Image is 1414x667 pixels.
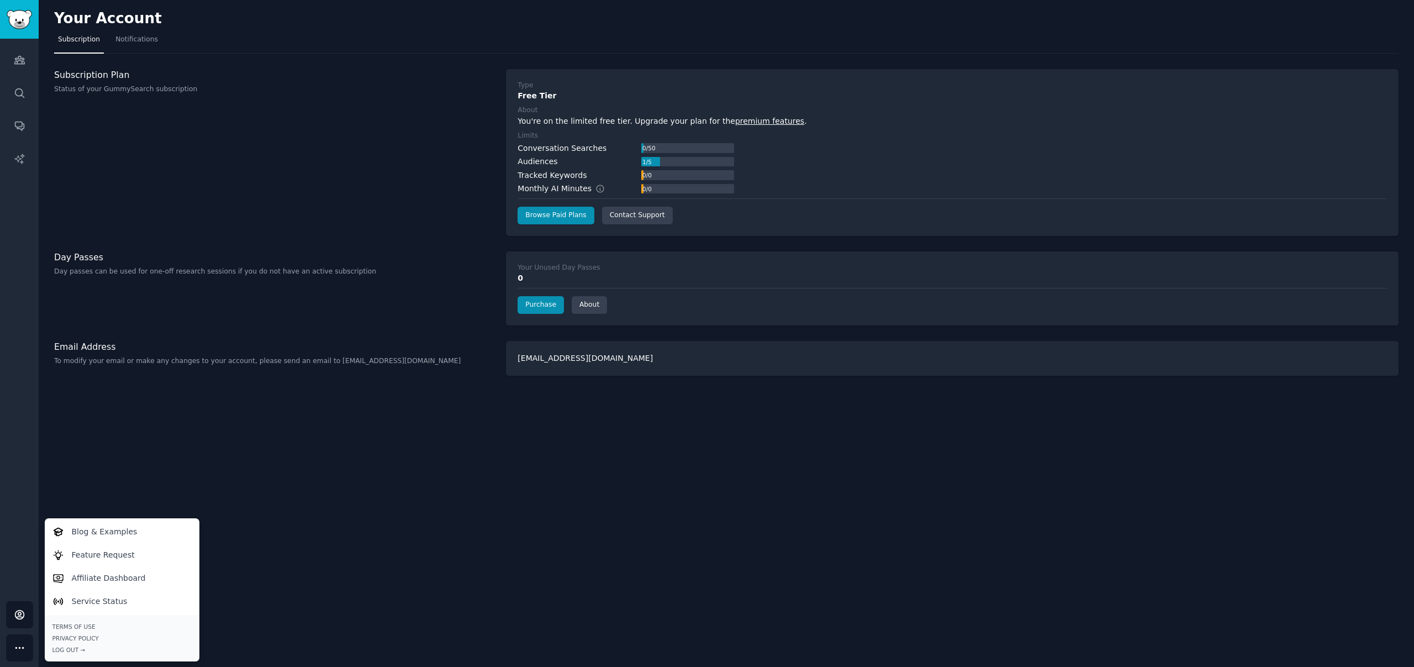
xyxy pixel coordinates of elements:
p: Feature Request [72,549,135,561]
p: Service Status [72,596,128,607]
div: Monthly AI Minutes [518,183,616,195]
div: 0 / 50 [641,143,656,153]
div: Audiences [518,156,557,167]
div: Log Out → [52,646,192,654]
span: Subscription [58,35,100,45]
a: Notifications [112,31,162,54]
a: Browse Paid Plans [518,207,594,224]
a: Feature Request [46,543,197,566]
div: You're on the limited free tier. Upgrade your plan for the . [518,115,1387,127]
a: About [572,296,607,314]
div: 0 / 0 [641,184,652,194]
img: GummySearch logo [7,10,32,29]
div: 0 [518,272,1387,284]
div: Your Unused Day Passes [518,263,600,273]
div: Free Tier [518,90,1387,102]
p: Day passes can be used for one-off research sessions if you do not have an active subscription [54,267,494,277]
a: premium features [735,117,804,125]
div: [EMAIL_ADDRESS][DOMAIN_NAME] [506,341,1399,376]
h2: Your Account [54,10,162,28]
h3: Subscription Plan [54,69,494,81]
p: To modify your email or make any changes to your account, please send an email to [EMAIL_ADDRESS]... [54,356,494,366]
p: Status of your GummySearch subscription [54,85,494,94]
a: Subscription [54,31,104,54]
a: Contact Support [602,207,673,224]
div: Tracked Keywords [518,170,587,181]
div: 1 / 5 [641,157,652,167]
span: Notifications [115,35,158,45]
a: Service Status [46,590,197,613]
a: Blog & Examples [46,520,197,543]
div: Type [518,81,533,91]
a: Terms of Use [52,623,192,631]
a: Affiliate Dashboard [46,566,197,590]
div: Limits [518,131,538,141]
div: 0 / 0 [641,170,652,180]
p: Affiliate Dashboard [72,573,146,584]
div: About [518,106,537,115]
a: Privacy Policy [52,634,192,642]
p: Blog & Examples [72,526,138,538]
div: Conversation Searches [518,143,606,154]
h3: Day Passes [54,251,494,263]
h3: Email Address [54,341,494,353]
a: Purchase [518,296,564,314]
